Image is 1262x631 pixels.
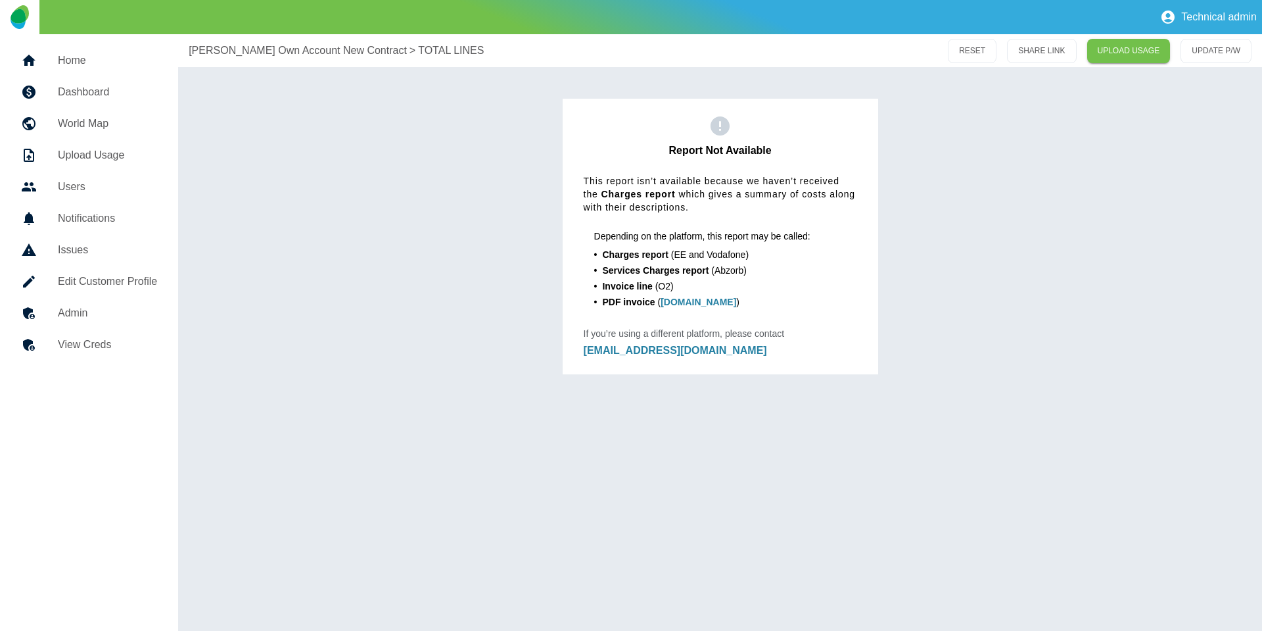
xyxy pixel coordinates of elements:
[58,179,157,195] h5: Users
[11,234,168,266] a: Issues
[655,281,674,291] span: (O2)
[602,297,655,307] span: PDF invoice
[584,327,785,340] p: If you’re using a different platform, please contact
[58,337,157,353] h5: View Creds
[11,76,168,108] a: Dashboard
[1155,4,1262,30] button: Technical admin
[11,5,28,29] img: Logo
[189,43,407,59] a: [PERSON_NAME] Own Account New Contract
[409,43,415,59] p: >
[11,266,168,297] a: Edit Customer Profile
[58,211,157,226] h5: Notifications
[418,43,484,59] a: TOTAL LINES
[602,265,709,276] span: Services Charges report
[11,297,168,329] a: Admin
[671,249,749,260] span: (EE and Vodafone)
[58,305,157,321] h5: Admin
[594,281,597,291] span: •
[1087,39,1171,63] a: UPLOAD USAGE
[11,45,168,76] a: Home
[11,203,168,234] a: Notifications
[58,116,157,132] h5: World Map
[58,84,157,100] h5: Dashboard
[58,53,157,68] h5: Home
[601,189,676,199] span: Charges report
[58,147,157,163] h5: Upload Usage
[11,108,168,139] a: World Map
[711,265,747,276] span: (Abzorb)
[948,39,996,63] button: RESET
[11,139,168,171] a: Upload Usage
[11,171,168,203] a: Users
[658,297,739,307] span: ( )
[661,297,736,307] a: [DOMAIN_NAME]
[58,242,157,258] h5: Issues
[584,174,857,214] p: This report isn’t available because we haven’t received the which gives a summary of costs along ...
[1007,39,1076,63] button: SHARE LINK
[594,265,597,276] span: •
[1180,39,1251,63] button: UPDATE P/W
[58,274,157,290] h5: Edit Customer Profile
[594,249,597,260] span: •
[11,329,168,361] a: View Creds
[584,345,767,356] a: [EMAIL_ADDRESS][DOMAIN_NAME]
[602,249,668,260] span: Charges report
[668,143,771,159] p: Report Not Available
[594,297,597,307] span: •
[594,230,810,243] p: Depending on the platform, this report may be called:
[1181,11,1257,23] p: Technical admin
[602,281,652,291] span: Invoice line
